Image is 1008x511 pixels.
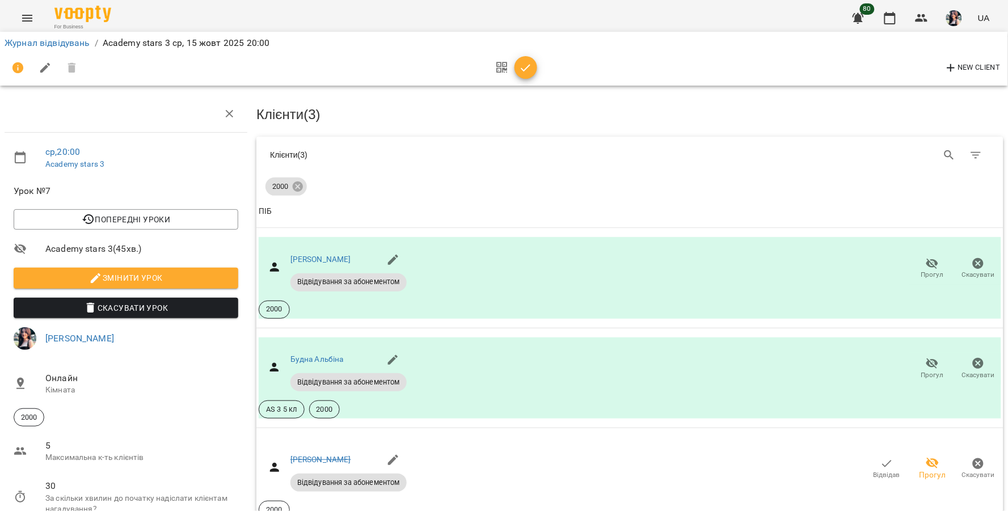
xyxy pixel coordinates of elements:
[265,181,295,192] span: 2000
[45,371,238,385] span: Онлайн
[14,298,238,318] button: Скасувати Урок
[978,12,990,24] span: UA
[921,270,944,280] span: Прогул
[909,253,955,285] button: Прогул
[14,209,238,230] button: Попередні уроки
[864,453,910,485] button: Відвідав
[45,385,238,396] p: Кімната
[259,404,303,415] span: AS 3 5 кл
[946,10,962,26] img: bfead1ea79d979fadf21ae46c61980e3.jpg
[14,268,238,288] button: Змінити урок
[955,453,1001,485] button: Скасувати
[874,470,900,480] span: Відвідав
[14,184,238,198] span: Урок №7
[955,253,1001,285] button: Скасувати
[910,453,956,485] button: Прогул
[256,107,1003,122] h3: Клієнти ( 3 )
[942,59,1003,77] button: New Client
[54,23,111,31] span: For Business
[256,137,1003,173] div: Table Toolbar
[962,370,995,380] span: Скасувати
[45,479,238,493] span: 30
[14,5,41,32] button: Menu
[962,470,995,480] span: Скасувати
[45,242,238,256] span: Academy stars 3 ( 45 хв. )
[259,205,272,218] div: ПІБ
[95,36,98,50] li: /
[45,439,238,453] span: 5
[920,470,946,481] span: Прогул
[860,3,875,15] span: 80
[290,277,407,287] span: Відвідування за абонементом
[14,327,36,350] img: bfead1ea79d979fadf21ae46c61980e3.jpg
[270,149,622,161] div: Клієнти ( 3 )
[973,7,994,28] button: UA
[5,37,90,48] a: Журнал відвідувань
[45,159,104,168] a: Academy stars 3
[909,353,955,385] button: Прогул
[23,301,229,315] span: Скасувати Урок
[290,478,407,488] span: Відвідування за абонементом
[45,333,114,344] a: [PERSON_NAME]
[310,404,340,415] span: 2000
[265,178,307,196] div: 2000
[23,213,229,226] span: Попередні уроки
[54,6,111,22] img: Voopty Logo
[259,205,1001,218] span: ПІБ
[921,370,944,380] span: Прогул
[963,142,990,169] button: Фільтр
[45,452,238,463] p: Максимальна к-ть клієнтів
[955,353,1001,385] button: Скасувати
[45,146,80,157] a: ср , 20:00
[259,304,289,314] span: 2000
[259,205,272,218] div: Sort
[962,270,995,280] span: Скасувати
[23,271,229,285] span: Змінити урок
[290,455,351,464] a: [PERSON_NAME]
[290,377,407,387] span: Відвідування за абонементом
[290,255,351,264] a: [PERSON_NAME]
[944,61,1001,75] span: New Client
[14,412,44,423] span: 2000
[5,36,1003,50] nav: breadcrumb
[14,408,44,426] div: 2000
[103,36,270,50] p: Academy stars 3 ср, 15 жовт 2025 20:00
[290,354,344,364] a: Будна Альбіна
[936,142,963,169] button: Search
